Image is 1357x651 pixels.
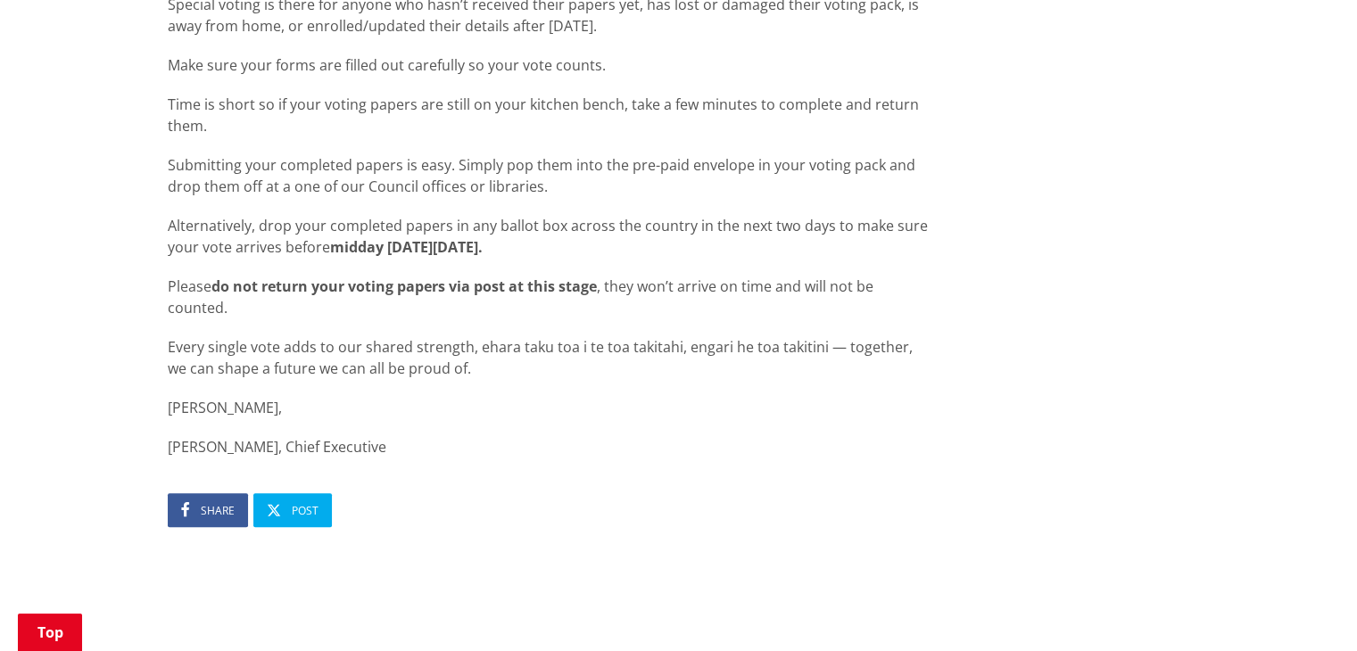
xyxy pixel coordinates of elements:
p: Please , they won’t arrive on time and will not be counted. [168,276,928,318]
a: Share [168,493,248,527]
a: Top [18,614,82,651]
strong: midday [DATE][DATE]. [330,237,483,257]
iframe: Messenger Launcher [1275,576,1339,640]
p: Alternatively, drop your completed papers in any ballot box across the country in the next two da... [168,215,928,258]
a: Post [253,493,332,527]
span: Share [201,503,235,518]
p: Make sure your forms are filled out carefully so your vote counts. [168,54,928,76]
p: [PERSON_NAME], [168,397,928,418]
p: Every single vote adds to our shared strength, ehara taku toa i te toa takitahi, engari he toa ta... [168,336,928,379]
span: Post [292,503,319,518]
strong: do not return your voting papers via post at this stage [211,276,597,296]
p: Time is short so if your voting papers are still on your kitchen bench, take a few minutes to com... [168,94,928,136]
p: Submitting your completed papers is easy. Simply pop them into the pre-paid envelope in your voti... [168,154,928,197]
